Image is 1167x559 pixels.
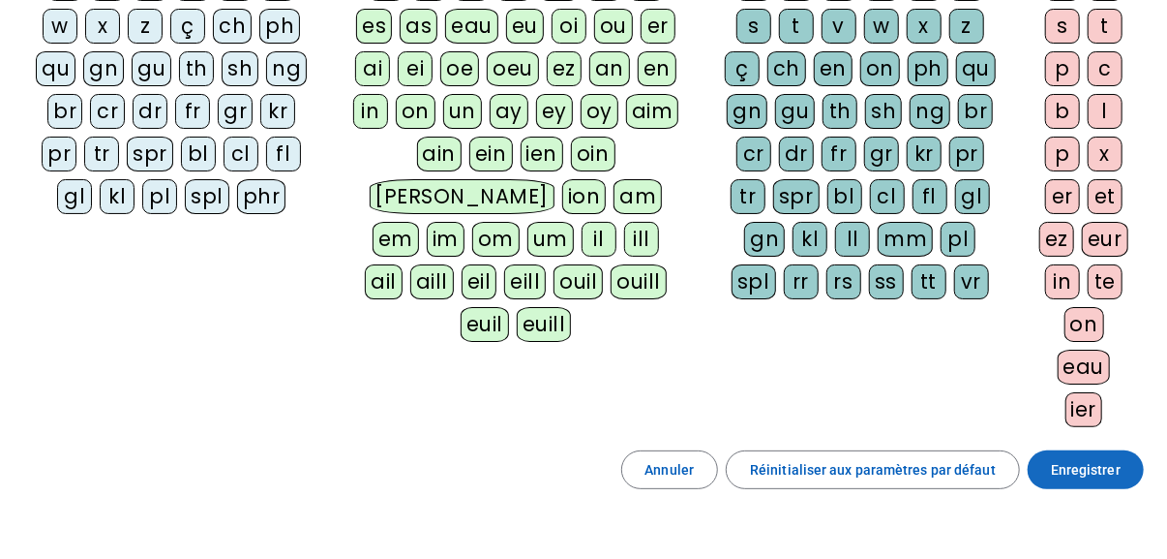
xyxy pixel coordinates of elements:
div: as [400,9,437,44]
div: ion [562,179,607,214]
div: kr [260,94,295,129]
div: ai [355,51,390,86]
div: ss [869,264,904,299]
div: kl [793,222,827,257]
div: x [85,9,120,44]
div: fl [913,179,947,214]
div: ez [1039,222,1074,257]
button: Annuler [621,450,719,489]
div: tt [912,264,946,299]
div: z [128,9,163,44]
div: on [1064,307,1104,342]
div: ein [469,137,513,171]
div: [PERSON_NAME] [370,179,554,214]
div: z [949,9,984,44]
div: et [1088,179,1122,214]
span: Enregistrer [1051,458,1121,481]
div: ouill [611,264,666,299]
div: w [43,9,77,44]
div: v [822,9,856,44]
div: gr [864,137,899,171]
div: gu [132,51,171,86]
div: oeu [487,51,539,86]
div: ei [398,51,433,86]
div: ch [767,51,806,86]
div: th [823,94,857,129]
div: cl [224,137,258,171]
div: am [613,179,662,214]
div: in [1045,264,1080,299]
div: bl [181,137,216,171]
div: gn [83,51,124,86]
div: br [958,94,993,129]
div: oin [571,137,615,171]
div: en [638,51,676,86]
div: ey [536,94,573,129]
div: ng [266,51,307,86]
div: ay [490,94,528,129]
div: aill [410,264,454,299]
div: er [1045,179,1080,214]
div: em [373,222,419,257]
div: aim [626,94,679,129]
div: th [179,51,214,86]
div: gl [955,179,990,214]
div: sh [865,94,902,129]
div: phr [237,179,286,214]
div: ien [521,137,564,171]
div: b [1045,94,1080,129]
div: fr [175,94,210,129]
div: tr [84,137,119,171]
div: ç [170,9,205,44]
div: oe [440,51,479,86]
div: gn [727,94,767,129]
div: oi [552,9,586,44]
div: ch [213,9,252,44]
div: eau [445,9,498,44]
div: ier [1065,392,1103,427]
div: rr [784,264,819,299]
div: euill [517,307,571,342]
div: eau [1058,350,1111,385]
div: x [1088,137,1122,171]
div: br [47,94,82,129]
div: vr [954,264,989,299]
button: Réinitialiser aux paramètres par défaut [726,450,1020,489]
div: on [396,94,435,129]
span: Réinitialiser aux paramètres par défaut [750,458,996,481]
div: p [1045,137,1080,171]
div: cr [736,137,771,171]
div: om [472,222,520,257]
div: eur [1082,222,1128,257]
div: oy [581,94,618,129]
div: spl [185,179,229,214]
div: te [1088,264,1122,299]
div: eill [504,264,546,299]
div: pr [949,137,984,171]
span: Annuler [645,458,695,481]
div: t [779,9,814,44]
div: gr [218,94,253,129]
div: dr [779,137,814,171]
div: ng [910,94,950,129]
div: eil [462,264,497,299]
div: w [864,9,899,44]
div: pl [941,222,975,257]
div: mm [878,222,933,257]
div: p [1045,51,1080,86]
div: cl [870,179,905,214]
div: tr [731,179,765,214]
div: ail [365,264,403,299]
div: an [589,51,630,86]
div: s [1045,9,1080,44]
div: fl [266,137,301,171]
div: im [427,222,464,257]
div: rs [826,264,861,299]
div: c [1088,51,1122,86]
div: euil [461,307,509,342]
div: kl [100,179,135,214]
div: ez [547,51,582,86]
div: t [1088,9,1122,44]
div: spl [732,264,776,299]
div: spr [127,137,173,171]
